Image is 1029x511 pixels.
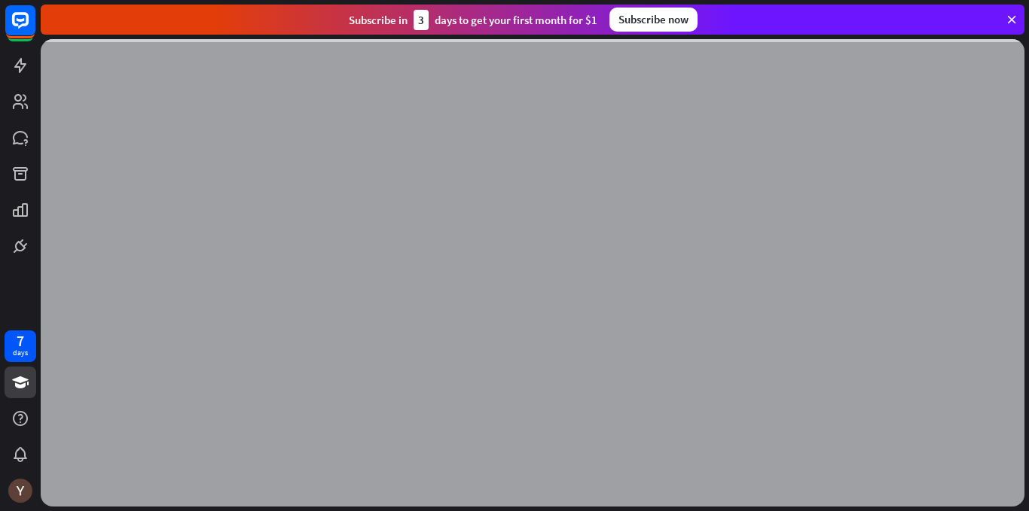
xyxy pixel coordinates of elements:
[414,10,429,30] div: 3
[349,10,597,30] div: Subscribe in days to get your first month for $1
[5,330,36,362] a: 7 days
[17,334,24,348] div: 7
[609,8,698,32] div: Subscribe now
[13,348,28,358] div: days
